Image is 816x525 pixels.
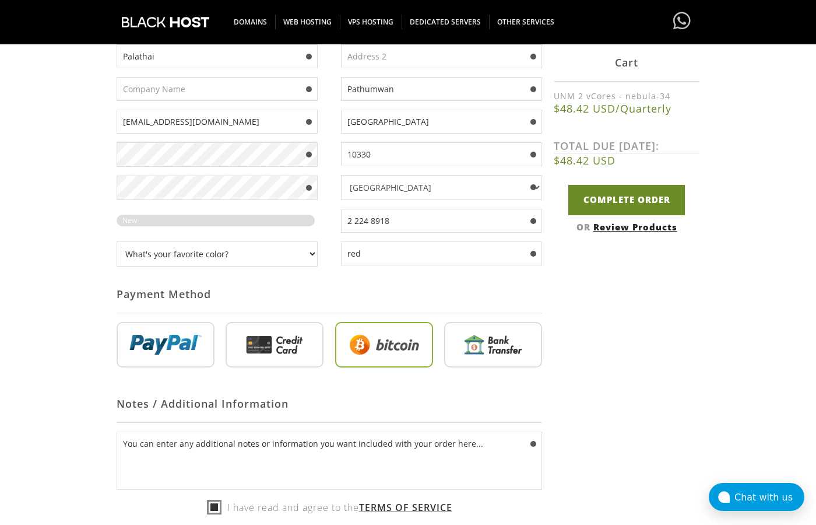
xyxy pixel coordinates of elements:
img: Credit%20Card.png [226,322,323,367]
img: Bank%20Transfer.png [444,322,542,367]
div: Cart [554,44,699,82]
input: Company Name [117,77,318,101]
div: OR [554,220,699,232]
img: PayPal.png [117,322,214,367]
a: Review Products [593,220,677,232]
div: Notes / Additional Information [117,385,542,423]
label: UNM 2 vCores - nebula-34 [554,90,699,101]
label: TOTAL DUE [DATE]: [554,139,699,153]
input: Phone Number [341,209,542,233]
b: $48.42 USD/Quarterly [554,101,699,116]
span: OTHER SERVICES [489,15,562,29]
span: WEB HOSTING [275,15,340,29]
span: DOMAINS [226,15,276,29]
input: Email Address [117,110,318,134]
a: Terms of Service [359,501,452,514]
input: Zip Code [341,142,542,166]
div: Chat with us [734,492,804,503]
div: Payment Method [117,275,542,313]
input: Last Name [117,44,318,68]
button: Chat with us [709,483,804,511]
label: I have read and agree to the [207,499,452,516]
span: DEDICATED SERVERS [402,15,490,29]
textarea: You can enter any additional notes or information you want included with your order here... [117,432,542,490]
input: Complete Order [568,185,685,215]
input: Address 2 [341,44,542,68]
input: Answer [341,242,542,265]
span: VPS HOSTING [340,15,402,29]
span: New Password Rating: 0% [117,215,148,260]
b: $48.42 USD [554,153,699,167]
input: State/Region [341,110,542,134]
img: Bitcoin.png [335,322,433,367]
input: City [341,77,542,101]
